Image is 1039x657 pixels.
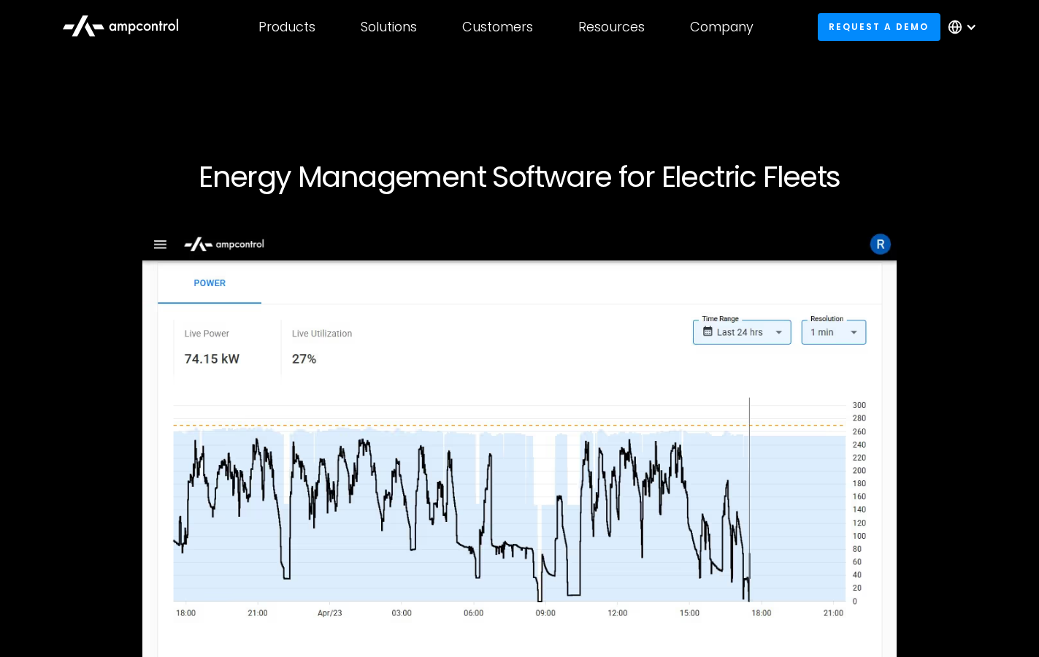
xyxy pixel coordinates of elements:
div: Company [690,19,754,35]
div: Products [258,19,315,35]
h1: Energy Management Software for Electric Fleets [76,159,964,194]
div: Customers [462,19,533,35]
a: Request a demo [818,13,940,40]
div: Resources [578,19,645,35]
div: Solutions [361,19,417,35]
